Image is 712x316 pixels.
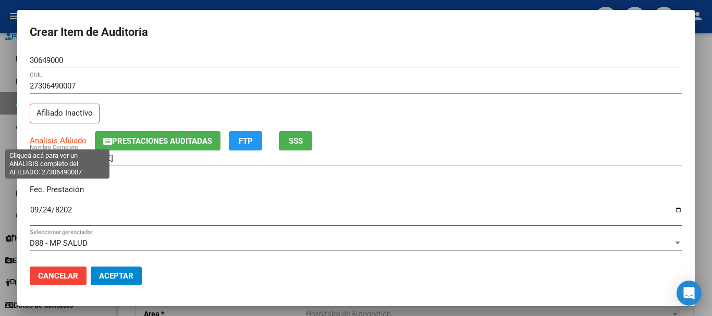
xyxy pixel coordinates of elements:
[95,131,220,150] button: Prestaciones Auditadas
[279,131,312,150] button: SSS
[30,184,682,196] p: Fec. Prestación
[99,271,133,281] span: Aceptar
[30,104,100,124] p: Afiliado Inactivo
[30,238,88,248] span: D88 - MP SALUD
[112,136,212,146] span: Prestaciones Auditadas
[229,131,262,150] button: FTP
[38,271,78,281] span: Cancelar
[30,267,87,285] button: Cancelar
[91,267,142,285] button: Aceptar
[677,281,702,306] div: Open Intercom Messenger
[30,136,87,145] span: Análisis Afiliado
[30,22,682,42] h2: Crear Item de Auditoria
[289,136,303,146] span: SSS
[239,136,253,146] span: FTP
